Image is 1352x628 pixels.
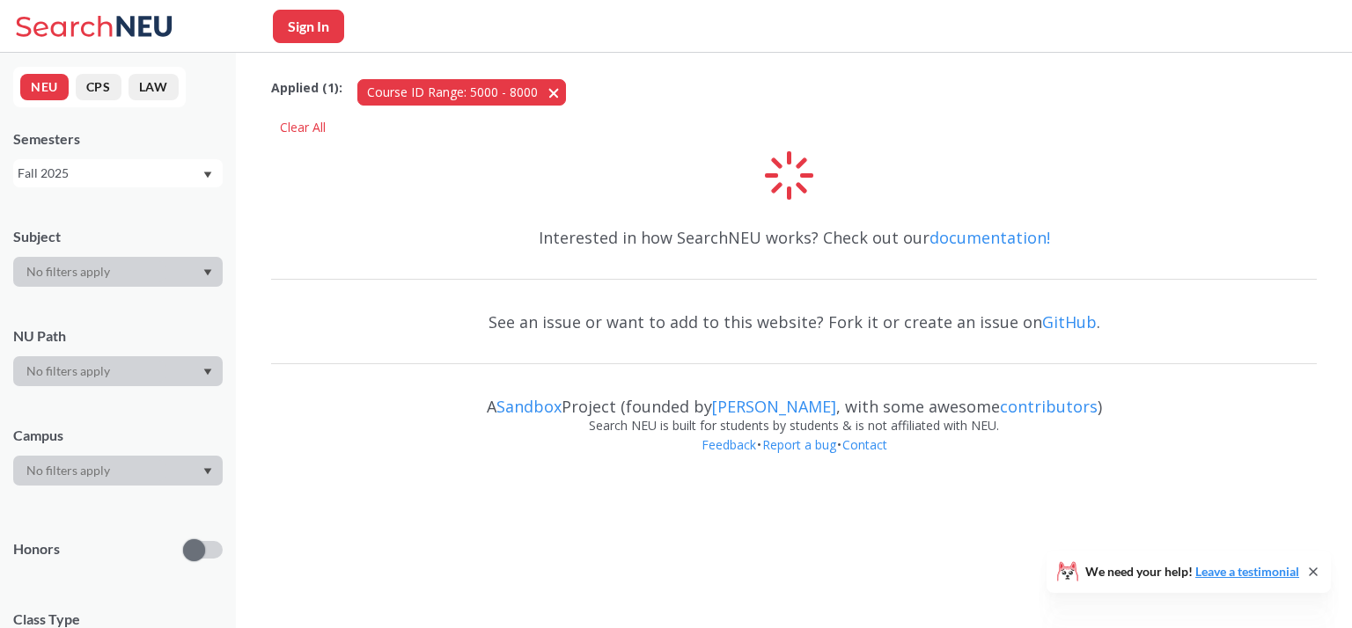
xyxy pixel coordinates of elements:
a: Contact [841,436,888,453]
div: Dropdown arrow [13,257,223,287]
button: NEU [20,74,69,100]
a: Feedback [701,436,757,453]
div: Dropdown arrow [13,456,223,486]
div: Search NEU is built for students by students & is not affiliated with NEU. [271,416,1317,435]
svg: Dropdown arrow [203,172,212,179]
div: Fall 2025Dropdown arrow [13,159,223,187]
svg: Dropdown arrow [203,468,212,475]
svg: Dropdown arrow [203,369,212,376]
a: Sandbox [496,396,562,417]
a: GitHub [1042,311,1097,332]
div: Interested in how SearchNEU works? Check out our [271,212,1317,263]
a: Report a bug [761,436,837,453]
div: Clear All [271,114,334,141]
a: contributors [1000,396,1098,417]
button: LAW [129,74,179,100]
button: Course ID Range: 5000 - 8000 [357,79,566,106]
a: Leave a testimonial [1195,564,1299,579]
a: [PERSON_NAME] [712,396,836,417]
div: Semesters [13,129,223,149]
a: documentation! [929,227,1050,248]
div: Fall 2025 [18,164,202,183]
div: • • [271,435,1317,481]
svg: Dropdown arrow [203,269,212,276]
div: NU Path [13,326,223,346]
div: Dropdown arrow [13,356,223,386]
button: CPS [76,74,121,100]
span: Applied ( 1 ): [271,78,342,98]
div: A Project (founded by , with some awesome ) [271,381,1317,416]
div: See an issue or want to add to this website? Fork it or create an issue on . [271,296,1317,347]
span: Course ID Range: 5000 - 8000 [367,84,538,100]
p: Honors [13,539,60,559]
button: Sign In [273,10,344,43]
div: Subject [13,227,223,246]
span: We need your help! [1085,566,1299,578]
div: Campus [13,426,223,445]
